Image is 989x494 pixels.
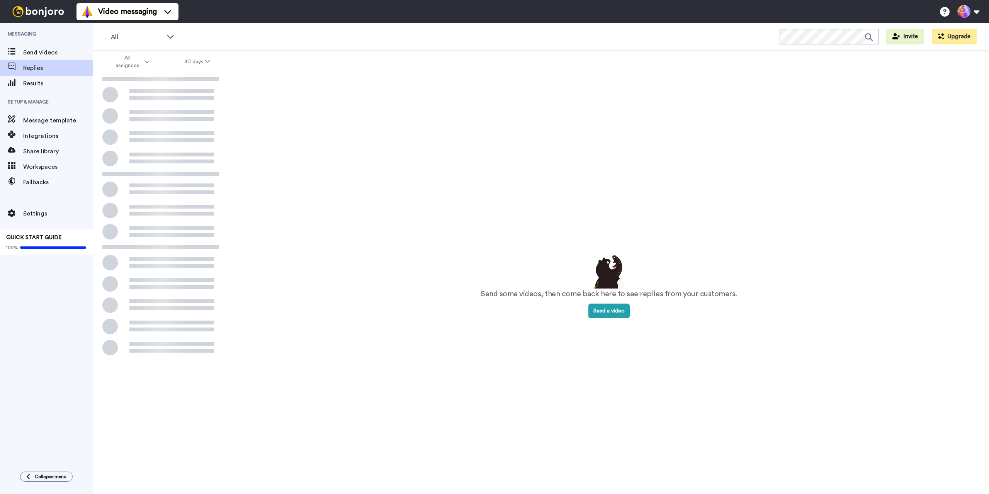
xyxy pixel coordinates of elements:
[588,304,630,318] button: Send a video
[932,29,977,44] button: Upgrade
[167,55,228,69] button: 30 days
[112,54,143,70] span: All assignees
[590,253,628,289] img: results-emptystates.png
[23,131,93,141] span: Integrations
[6,235,62,240] span: QUICK START GUIDE
[23,48,93,57] span: Send videos
[23,162,93,171] span: Workspaces
[481,289,737,300] p: Send some videos, then come back here to see replies from your customers.
[23,116,93,125] span: Message template
[111,32,163,42] span: All
[23,79,93,88] span: Results
[98,6,157,17] span: Video messaging
[35,474,66,480] span: Collapse menu
[886,29,924,44] button: Invite
[6,244,18,251] span: 100%
[23,178,93,187] span: Fallbacks
[94,51,167,73] button: All assignees
[9,6,67,17] img: bj-logo-header-white.svg
[81,5,93,18] img: vm-color.svg
[20,472,73,482] button: Collapse menu
[588,308,630,314] a: Send a video
[23,209,93,218] span: Settings
[23,147,93,156] span: Share library
[23,63,93,73] span: Replies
